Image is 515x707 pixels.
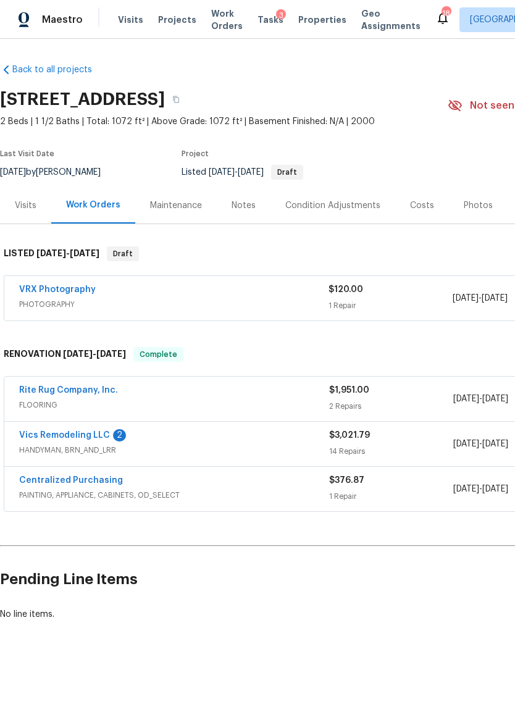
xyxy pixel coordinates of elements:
[4,246,99,261] h6: LISTED
[19,386,118,395] a: Rite Rug Company, Inc.
[19,476,123,485] a: Centralized Purchasing
[453,483,508,495] span: -
[19,489,329,501] span: PAINTING, APPLIANCE, CABINETS, OD_SELECT
[108,248,138,260] span: Draft
[232,199,256,212] div: Notes
[19,431,110,440] a: Vics Remodeling LLC
[329,431,370,440] span: $3,021.79
[118,14,143,26] span: Visits
[113,429,126,441] div: 2
[482,395,508,403] span: [DATE]
[453,292,508,304] span: -
[63,349,126,358] span: -
[257,15,283,24] span: Tasks
[182,168,303,177] span: Listed
[36,249,99,257] span: -
[329,386,369,395] span: $1,951.00
[453,438,508,450] span: -
[482,294,508,303] span: [DATE]
[329,445,453,458] div: 14 Repairs
[19,399,329,411] span: FLOORING
[442,7,450,20] div: 18
[19,285,96,294] a: VRX Photography
[209,168,264,177] span: -
[453,440,479,448] span: [DATE]
[453,485,479,493] span: [DATE]
[70,249,99,257] span: [DATE]
[272,169,302,176] span: Draft
[19,444,329,456] span: HANDYMAN, BRN_AND_LRR
[165,88,187,111] button: Copy Address
[482,440,508,448] span: [DATE]
[96,349,126,358] span: [DATE]
[453,395,479,403] span: [DATE]
[482,485,508,493] span: [DATE]
[182,150,209,157] span: Project
[329,490,453,503] div: 1 Repair
[209,168,235,177] span: [DATE]
[4,347,126,362] h6: RENOVATION
[464,199,493,212] div: Photos
[42,14,83,26] span: Maestro
[410,199,434,212] div: Costs
[276,9,286,22] div: 3
[66,199,120,211] div: Work Orders
[329,400,453,412] div: 2 Repairs
[453,294,479,303] span: [DATE]
[135,348,182,361] span: Complete
[329,285,363,294] span: $120.00
[285,199,380,212] div: Condition Adjustments
[453,393,508,405] span: -
[329,299,452,312] div: 1 Repair
[158,14,196,26] span: Projects
[238,168,264,177] span: [DATE]
[211,7,243,32] span: Work Orders
[19,298,329,311] span: PHOTOGRAPHY
[15,199,36,212] div: Visits
[361,7,421,32] span: Geo Assignments
[36,249,66,257] span: [DATE]
[329,476,364,485] span: $376.87
[150,199,202,212] div: Maintenance
[63,349,93,358] span: [DATE]
[298,14,346,26] span: Properties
